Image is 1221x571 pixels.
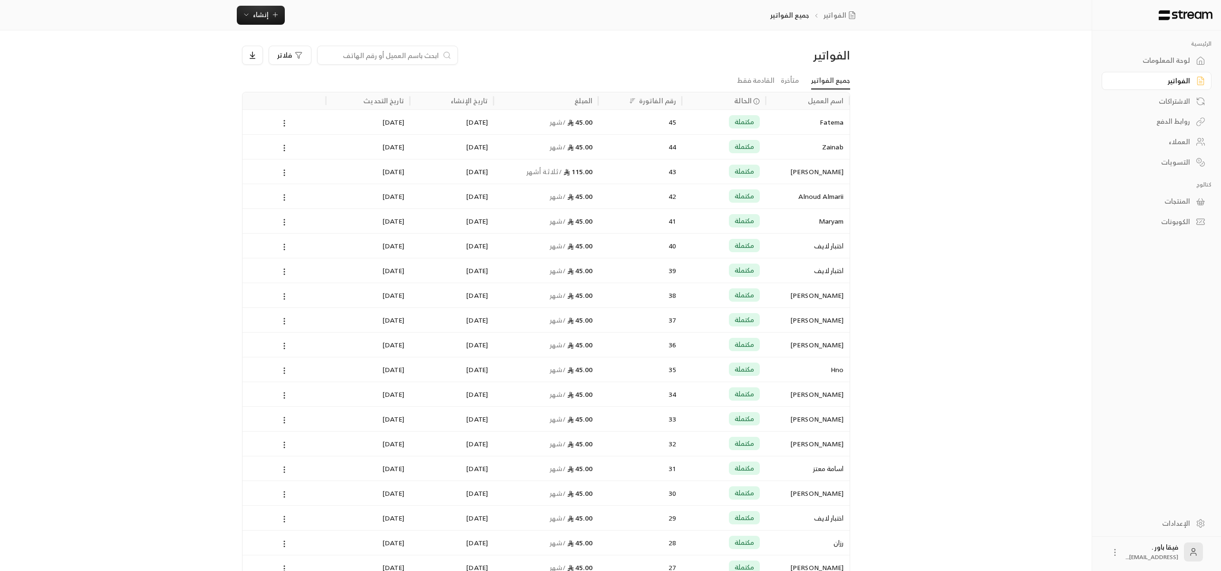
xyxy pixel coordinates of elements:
[332,234,404,258] div: [DATE]
[277,52,292,59] span: فلاتر
[332,110,404,134] div: [DATE]
[1114,137,1190,147] div: العملاء
[574,95,592,107] div: المبلغ
[771,110,843,134] div: Fatema
[627,95,638,107] button: Sort
[499,481,592,505] div: 45.00
[416,258,488,283] div: [DATE]
[770,10,859,20] nav: breadcrumb
[771,432,843,456] div: [PERSON_NAME]
[332,456,404,481] div: [DATE]
[1102,92,1211,110] a: الاشتراكات
[1114,217,1190,226] div: الكوبونات
[771,184,843,208] div: Alnoud Almarii
[550,215,566,227] span: / شهر
[771,333,843,357] div: [PERSON_NAME]
[735,513,755,522] span: مكتملة
[416,382,488,406] div: [DATE]
[550,314,566,326] span: / شهر
[771,283,843,307] div: [PERSON_NAME]
[499,333,592,357] div: 45.00
[604,110,676,134] div: 45
[604,283,676,307] div: 38
[771,135,843,159] div: Zainab
[332,283,404,307] div: [DATE]
[771,159,843,184] div: [PERSON_NAME]
[771,209,843,233] div: Maryam
[1102,213,1211,231] a: الكوبونات
[1158,10,1213,20] img: Logo
[604,209,676,233] div: 41
[735,191,755,201] span: مكتملة
[1114,519,1190,528] div: الإعدادات
[604,506,676,530] div: 29
[604,159,676,184] div: 43
[332,506,404,530] div: [DATE]
[550,265,566,276] span: / شهر
[499,357,592,382] div: 45.00
[332,333,404,357] div: [DATE]
[499,382,592,406] div: 45.00
[735,117,755,127] span: مكتملة
[604,135,676,159] div: 44
[734,96,752,106] span: الحالة
[735,290,755,300] span: مكتملة
[771,506,843,530] div: اختبار لايف
[735,216,755,226] span: مكتملة
[416,506,488,530] div: [DATE]
[604,456,676,481] div: 31
[332,481,404,505] div: [DATE]
[550,438,566,450] span: / شهر
[735,266,755,275] span: مكتملة
[526,166,562,177] span: / ثلاثة أشهر
[237,6,285,25] button: إنشاء
[735,463,755,473] span: مكتملة
[269,46,311,65] button: فلاتر
[253,9,269,20] span: إنشاء
[363,95,404,107] div: تاريخ التحديث
[550,487,566,499] span: / شهر
[499,110,592,134] div: 45.00
[451,95,488,107] div: تاريخ الإنشاء
[499,432,592,456] div: 45.00
[550,413,566,425] span: / شهر
[771,234,843,258] div: اختبار لايف
[604,357,676,382] div: 35
[499,209,592,233] div: 45.00
[735,414,755,423] span: مكتملة
[1102,133,1211,151] a: العملاء
[1102,514,1211,532] a: الإعدادات
[1102,72,1211,90] a: الفواتير
[1102,40,1211,48] p: الرئيسية
[332,382,404,406] div: [DATE]
[332,432,404,456] div: [DATE]
[1102,192,1211,211] a: المنتجات
[771,456,843,481] div: اسامة معتز
[604,258,676,283] div: 39
[499,283,592,307] div: 45.00
[416,432,488,456] div: [DATE]
[771,531,843,555] div: رزان
[604,407,676,431] div: 33
[332,159,404,184] div: [DATE]
[550,339,566,351] span: / شهر
[550,512,566,524] span: / شهر
[824,10,860,20] a: الفواتير
[811,72,850,89] a: جميع الفواتير
[499,159,592,184] div: 115.00
[416,333,488,357] div: [DATE]
[735,439,755,448] span: مكتملة
[735,538,755,547] span: مكتملة
[735,389,755,399] span: مكتملة
[735,488,755,498] span: مكتملة
[604,531,676,555] div: 28
[416,283,488,307] div: [DATE]
[550,116,566,128] span: / شهر
[735,241,755,250] span: مكتملة
[1114,117,1190,126] div: روابط الدفع
[808,95,843,107] div: اسم العميل
[705,48,850,63] div: الفواتير
[499,234,592,258] div: 45.00
[416,481,488,505] div: [DATE]
[499,308,592,332] div: 45.00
